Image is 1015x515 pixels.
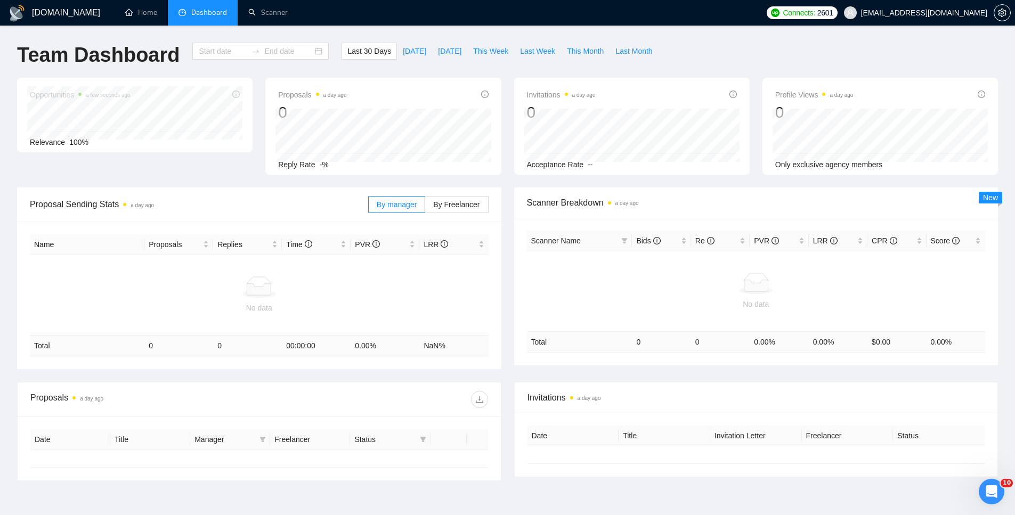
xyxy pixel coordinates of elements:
span: filter [259,436,266,443]
span: Scanner Name [531,236,581,245]
button: Last 30 Days [342,43,397,60]
button: This Week [467,43,514,60]
a: homeHome [125,8,157,17]
time: a day ago [572,92,596,98]
div: 0 [775,102,854,122]
img: upwork-logo.png [771,9,779,17]
span: Re [695,236,714,245]
button: download [471,391,488,408]
span: swap-right [251,47,260,55]
th: Title [619,426,710,446]
span: LRR [424,240,448,249]
time: a day ago [323,92,347,98]
span: download [472,395,488,404]
span: info-circle [952,237,960,244]
th: Title [110,429,190,450]
input: Start date [199,45,247,57]
span: Manager [194,434,255,445]
div: Proposals [30,391,259,408]
span: info-circle [978,91,985,98]
span: 2601 [817,7,833,19]
span: filter [420,436,426,443]
span: Bids [636,236,660,245]
th: Date [527,426,619,446]
span: Profile Views [775,88,854,101]
span: -% [320,160,329,169]
span: Reply Rate [278,160,315,169]
time: a day ago [80,396,103,402]
td: $ 0.00 [867,331,926,352]
span: 10 [1001,479,1013,487]
td: 0 [144,336,213,356]
span: Last Week [520,45,555,57]
span: By Freelancer [433,200,480,209]
span: Relevance [30,138,65,146]
button: setting [994,4,1011,21]
span: filter [418,431,428,447]
img: logo [9,5,26,22]
th: Freelancer [270,429,350,450]
span: Proposal Sending Stats [30,198,368,211]
span: filter [257,431,268,447]
iframe: Intercom live chat [979,479,1004,504]
div: No data [34,302,484,314]
span: info-circle [481,91,489,98]
span: Status [354,434,415,445]
span: Score [931,236,960,245]
span: info-circle [305,240,312,248]
span: Last Month [615,45,652,57]
span: info-circle [890,237,897,244]
span: dashboard [178,9,186,16]
th: Name [30,234,144,255]
span: Invitations [527,391,985,404]
span: New [983,193,998,202]
div: 0 [527,102,596,122]
td: NaN % [419,336,488,356]
span: info-circle [729,91,737,98]
a: searchScanner [248,8,288,17]
span: filter [619,233,630,249]
span: Proposals [278,88,346,101]
span: LRR [813,236,838,245]
span: Last 30 Days [347,45,391,57]
span: CPR [872,236,897,245]
span: info-circle [372,240,380,248]
span: Connects: [783,7,815,19]
span: -- [588,160,592,169]
button: [DATE] [397,43,432,60]
td: Total [30,336,144,356]
span: PVR [754,236,779,245]
span: info-circle [830,237,838,244]
span: Invitations [527,88,596,101]
h1: Team Dashboard [17,43,180,68]
span: setting [994,9,1010,17]
th: Freelancer [802,426,894,446]
span: [DATE] [403,45,426,57]
button: Last Month [610,43,658,60]
th: Replies [213,234,282,255]
th: Date [30,429,110,450]
span: This Month [567,45,604,57]
span: This Week [473,45,508,57]
span: 100% [69,138,88,146]
a: setting [994,9,1011,17]
span: [DATE] [438,45,461,57]
span: Only exclusive agency members [775,160,883,169]
div: No data [531,298,981,310]
th: Manager [190,429,270,450]
span: info-circle [653,237,661,244]
span: user [847,9,854,17]
input: End date [264,45,313,57]
span: info-circle [772,237,779,244]
span: Proposals [149,239,201,250]
th: Invitation Letter [710,426,802,446]
td: 0.00 % [750,331,808,352]
button: [DATE] [432,43,467,60]
td: 00:00:00 [282,336,351,356]
td: Total [527,331,632,352]
span: Dashboard [191,8,227,17]
time: a day ago [578,395,601,401]
th: Proposals [144,234,213,255]
span: to [251,47,260,55]
span: Time [286,240,312,249]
